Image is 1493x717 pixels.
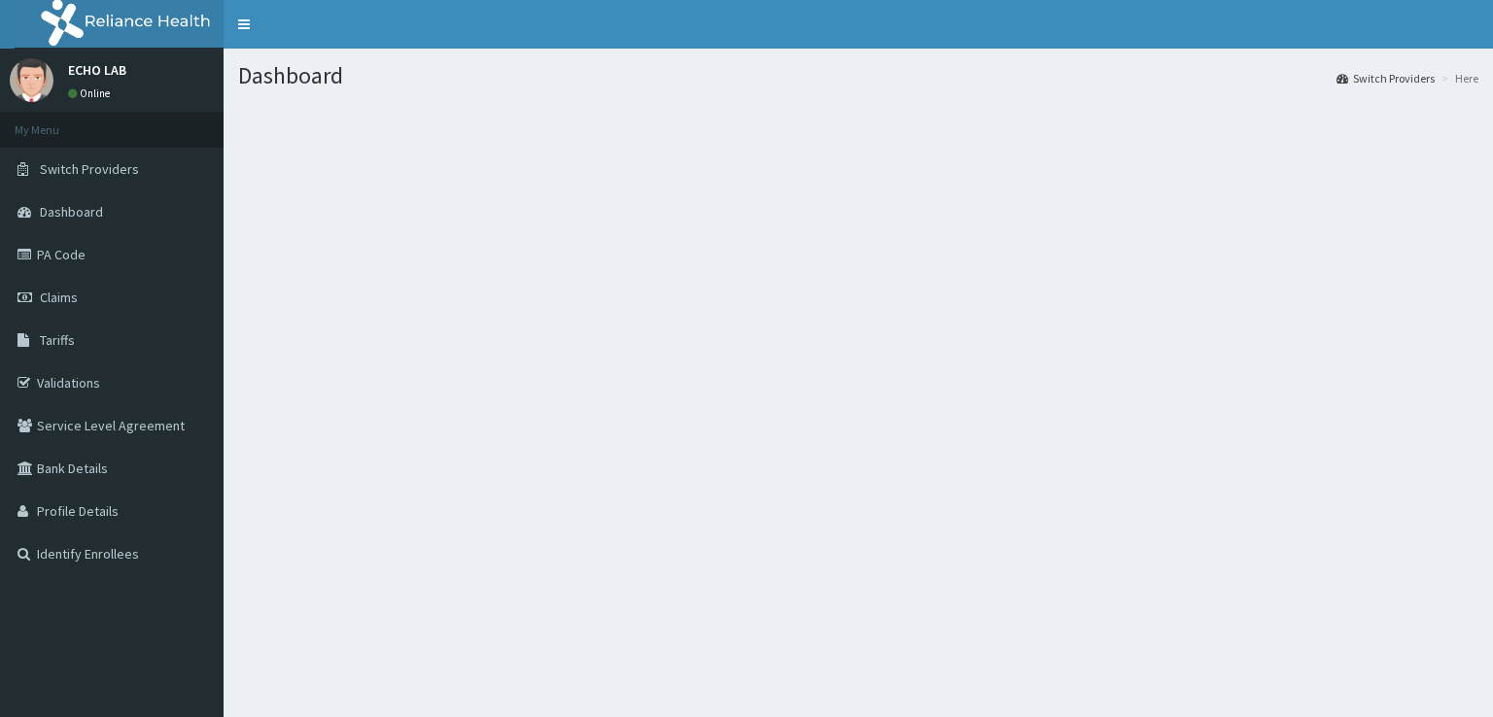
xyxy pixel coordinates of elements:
[40,331,75,349] span: Tariffs
[68,86,115,100] a: Online
[1337,70,1435,86] a: Switch Providers
[238,63,1478,88] h1: Dashboard
[40,289,78,306] span: Claims
[40,160,139,178] span: Switch Providers
[1437,70,1478,86] li: Here
[10,58,53,102] img: User Image
[68,63,126,77] p: ECHO LAB
[40,203,103,221] span: Dashboard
